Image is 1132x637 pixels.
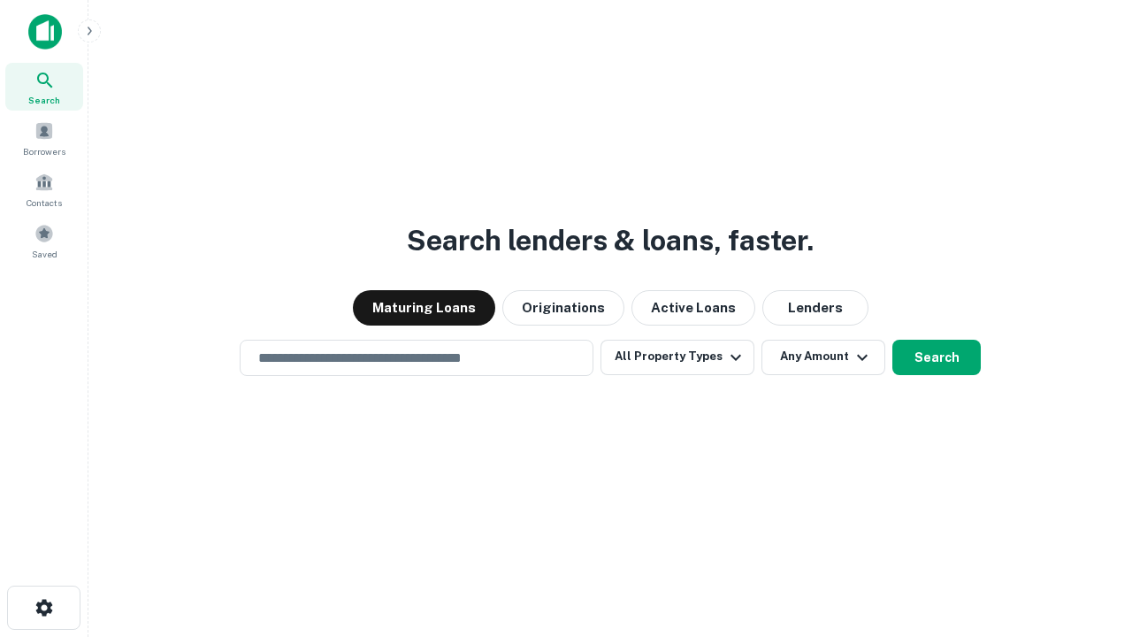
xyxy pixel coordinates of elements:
[892,340,981,375] button: Search
[32,247,57,261] span: Saved
[353,290,495,326] button: Maturing Loans
[631,290,755,326] button: Active Loans
[5,165,83,213] a: Contacts
[407,219,814,262] h3: Search lenders & loans, faster.
[5,114,83,162] a: Borrowers
[5,63,83,111] a: Search
[23,144,65,158] span: Borrowers
[5,217,83,265] a: Saved
[1044,495,1132,580] iframe: Chat Widget
[502,290,624,326] button: Originations
[28,14,62,50] img: capitalize-icon.png
[28,93,60,107] span: Search
[600,340,754,375] button: All Property Types
[761,340,885,375] button: Any Amount
[27,196,62,210] span: Contacts
[762,290,868,326] button: Lenders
